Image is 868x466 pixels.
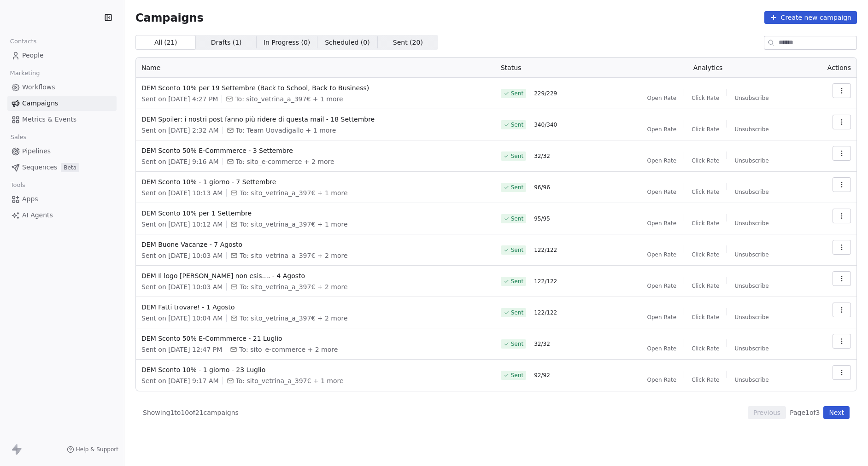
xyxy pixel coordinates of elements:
[141,83,490,93] span: DEM Sconto 10% per 19 Settembre (Back to School, Back to Business)
[734,314,768,321] span: Unsubscribe
[692,376,719,384] span: Click Rate
[734,126,768,133] span: Unsubscribe
[734,251,768,258] span: Unsubscribe
[534,340,550,348] span: 32 / 32
[534,215,550,222] span: 95 / 95
[495,58,610,78] th: Status
[22,115,76,124] span: Metrics & Events
[143,408,239,417] span: Showing 1 to 10 of 21 campaigns
[734,94,768,102] span: Unsubscribe
[692,157,719,164] span: Click Rate
[511,246,523,254] span: Sent
[240,314,347,323] span: To: sito_vetrina_a_397€ + 2 more
[239,345,338,354] span: To: sito_e-commerce + 2 more
[734,376,768,384] span: Unsubscribe
[6,35,41,48] span: Contacts
[141,94,218,104] span: Sent on [DATE] 4:27 PM
[240,188,347,198] span: To: sito_vetrina_a_397€ + 1 more
[141,240,490,249] span: DEM Buone Vacanze - 7 Agosto
[647,376,676,384] span: Open Rate
[692,251,719,258] span: Click Rate
[67,446,118,453] a: Help & Support
[6,130,30,144] span: Sales
[22,163,57,172] span: Sequences
[534,90,557,97] span: 229 / 229
[734,188,768,196] span: Unsubscribe
[692,345,719,352] span: Click Rate
[61,163,79,172] span: Beta
[692,220,719,227] span: Click Rate
[734,345,768,352] span: Unsubscribe
[141,220,223,229] span: Sent on [DATE] 10:12 AM
[610,58,806,78] th: Analytics
[22,194,38,204] span: Apps
[7,192,117,207] a: Apps
[647,126,676,133] span: Open Rate
[264,38,311,47] span: In Progress ( 0 )
[141,334,490,343] span: DEM Sconto 50% E-Commmerce - 21 Luglio
[534,121,557,128] span: 340 / 340
[141,188,223,198] span: Sent on [DATE] 10:13 AM
[7,160,117,175] a: SequencesBeta
[511,90,523,97] span: Sent
[647,282,676,290] span: Open Rate
[141,146,490,155] span: DEM Sconto 50% E-Commmerce - 3 Settembre
[236,157,334,166] span: To: sito_e-commerce + 2 more
[823,406,850,419] button: Next
[534,309,557,316] span: 122 / 122
[236,126,336,135] span: To: Team Uovadigallo + 1 more
[240,282,347,291] span: To: sito_vetrina_a_397€ + 2 more
[734,282,768,290] span: Unsubscribe
[511,340,523,348] span: Sent
[511,309,523,316] span: Sent
[211,38,242,47] span: Drafts ( 1 )
[235,94,343,104] span: To: sito_vetrina_a_397€ + 1 more
[22,51,44,60] span: People
[534,184,550,191] span: 96 / 96
[7,80,117,95] a: Workflows
[141,157,219,166] span: Sent on [DATE] 9:16 AM
[734,220,768,227] span: Unsubscribe
[141,251,223,260] span: Sent on [DATE] 10:03 AM
[647,94,676,102] span: Open Rate
[141,314,223,323] span: Sent on [DATE] 10:04 AM
[22,210,53,220] span: AI Agents
[534,372,550,379] span: 92 / 92
[534,246,557,254] span: 122 / 122
[748,406,786,419] button: Previous
[692,126,719,133] span: Click Rate
[141,115,490,124] span: DEM Spoiler: i nostri post fanno più ridere di questa mail - 18 Settembre
[141,209,490,218] span: DEM Sconto 10% per 1 Settembre
[22,99,58,108] span: Campaigns
[790,408,820,417] span: Page 1 of 3
[511,372,523,379] span: Sent
[692,314,719,321] span: Click Rate
[647,251,676,258] span: Open Rate
[647,314,676,321] span: Open Rate
[236,376,344,385] span: To: sito_vetrina_a_397€ + 1 more
[534,152,550,160] span: 32 / 32
[22,146,51,156] span: Pipelines
[7,48,117,63] a: People
[647,220,676,227] span: Open Rate
[240,220,347,229] span: To: sito_vetrina_a_397€ + 1 more
[6,178,29,192] span: Tools
[511,215,523,222] span: Sent
[511,278,523,285] span: Sent
[805,58,856,78] th: Actions
[141,282,223,291] span: Sent on [DATE] 10:03 AM
[7,208,117,223] a: AI Agents
[141,345,222,354] span: Sent on [DATE] 12:47 PM
[511,152,523,160] span: Sent
[692,94,719,102] span: Click Rate
[6,66,44,80] span: Marketing
[511,184,523,191] span: Sent
[692,188,719,196] span: Click Rate
[141,365,490,374] span: DEM Sconto 10% - 1 giorno - 23 Luglio
[141,126,219,135] span: Sent on [DATE] 2:32 AM
[7,144,117,159] a: Pipelines
[22,82,55,92] span: Workflows
[511,121,523,128] span: Sent
[135,11,204,24] span: Campaigns
[141,271,490,280] span: DEM Il logo [PERSON_NAME] non esis.... - 4 Agosto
